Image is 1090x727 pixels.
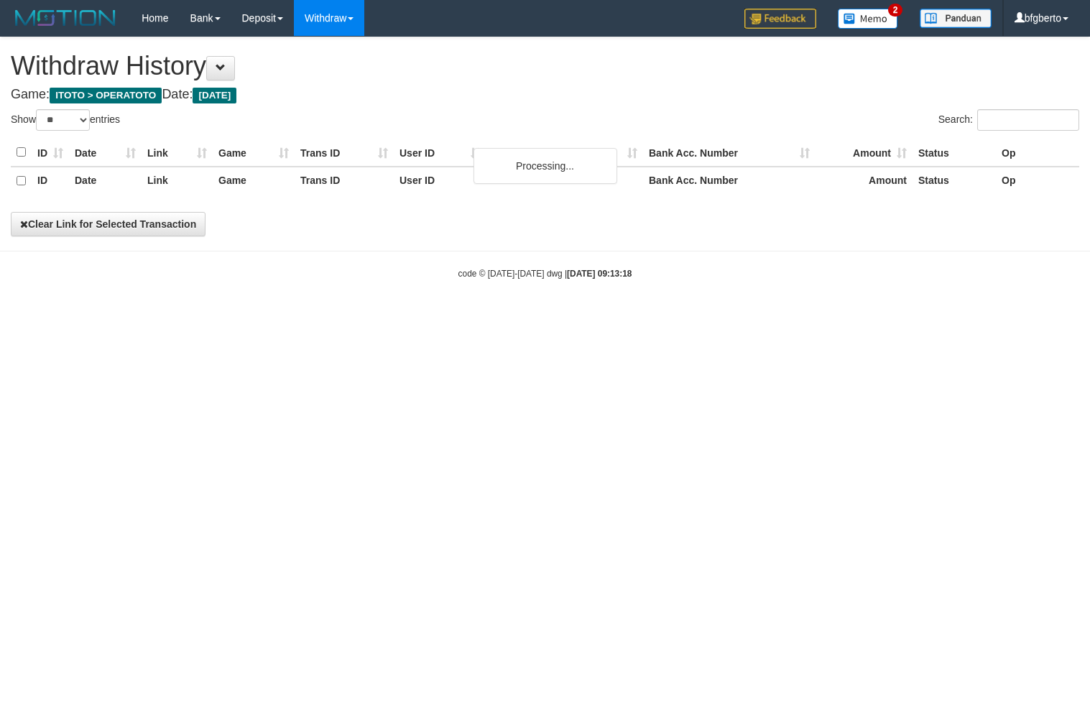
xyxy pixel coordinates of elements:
[474,148,617,184] div: Processing...
[643,167,816,195] th: Bank Acc. Number
[193,88,236,103] span: [DATE]
[816,139,913,167] th: Amount
[142,167,213,195] th: Link
[913,139,996,167] th: Status
[394,167,486,195] th: User ID
[643,139,816,167] th: Bank Acc. Number
[913,167,996,195] th: Status
[920,9,992,28] img: panduan.png
[36,109,90,131] select: Showentries
[816,167,913,195] th: Amount
[938,109,1079,131] label: Search:
[458,269,632,279] small: code © [DATE]-[DATE] dwg |
[32,139,69,167] th: ID
[295,167,394,195] th: Trans ID
[32,167,69,195] th: ID
[11,109,120,131] label: Show entries
[11,212,205,236] button: Clear Link for Selected Transaction
[888,4,903,17] span: 2
[838,9,898,29] img: Button%20Memo.svg
[394,139,486,167] th: User ID
[567,269,632,279] strong: [DATE] 09:13:18
[69,139,142,167] th: Date
[11,88,1079,102] h4: Game: Date:
[50,88,162,103] span: ITOTO > OPERATOTO
[11,52,1079,80] h1: Withdraw History
[486,139,643,167] th: Bank Acc. Name
[977,109,1079,131] input: Search:
[213,167,295,195] th: Game
[295,139,394,167] th: Trans ID
[69,167,142,195] th: Date
[744,9,816,29] img: Feedback.jpg
[996,139,1079,167] th: Op
[11,7,120,29] img: MOTION_logo.png
[213,139,295,167] th: Game
[996,167,1079,195] th: Op
[142,139,213,167] th: Link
